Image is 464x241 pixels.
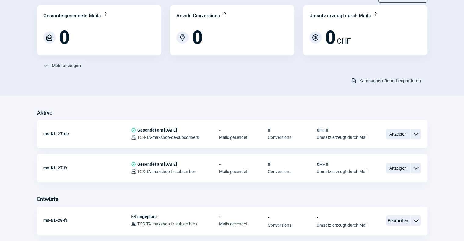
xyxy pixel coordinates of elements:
span: Umsatz erzeugt durch Mail [317,223,367,228]
span: 0 [59,28,70,47]
span: CHF [337,36,351,47]
div: Gesamte gesendete Mails [43,12,101,19]
span: Umsatz erzeugt durch Mail [317,135,367,140]
span: Gesendet am [DATE] [137,128,177,133]
span: Mails gesendet [219,135,268,140]
span: - [219,214,268,219]
span: - [219,128,268,133]
div: ms-NL-29-fr [43,214,131,226]
span: Conversions [268,135,317,140]
span: ungeplant [137,214,157,219]
span: CHF 0 [317,128,367,133]
span: Anzeigen [386,163,410,173]
span: Gesendet am [DATE] [137,162,177,167]
div: ms-NL-27-fr [43,162,131,174]
span: 0 [325,28,336,47]
div: Umsatz erzeugt durch Mails [309,12,371,19]
button: Kampagnen-Report exportieren [344,76,427,86]
span: Umsatz erzeugt durch Mail [317,169,367,174]
span: Mehr anzeigen [52,61,81,70]
span: TCS-TA-maxshop-fr-subscribers [137,169,197,174]
span: Kampagnen-Report exportieren [359,76,421,86]
span: Mails gesendet [219,169,268,174]
span: 0 [268,162,317,167]
h3: Entwürfe [37,194,59,204]
span: Conversions [268,169,317,174]
span: TCS-TA-maxshop-de-subscribers [137,135,199,140]
span: - [219,162,268,167]
span: Anzeigen [386,129,410,139]
span: 0 [192,28,203,47]
span: - [268,214,317,220]
span: Bearbeiten [386,215,410,226]
span: - [317,214,367,220]
span: Mails gesendet [219,222,268,226]
span: CHF 0 [317,162,367,167]
span: 0 [268,128,317,133]
div: Anzahl Conversions [176,12,220,19]
h3: Aktive [37,108,52,118]
button: Mehr anzeigen [37,60,87,71]
span: Conversions [268,223,317,228]
div: ms-NL-27-de [43,128,131,140]
span: TCS-TA-maxshop-fr-subscribers [137,222,197,226]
